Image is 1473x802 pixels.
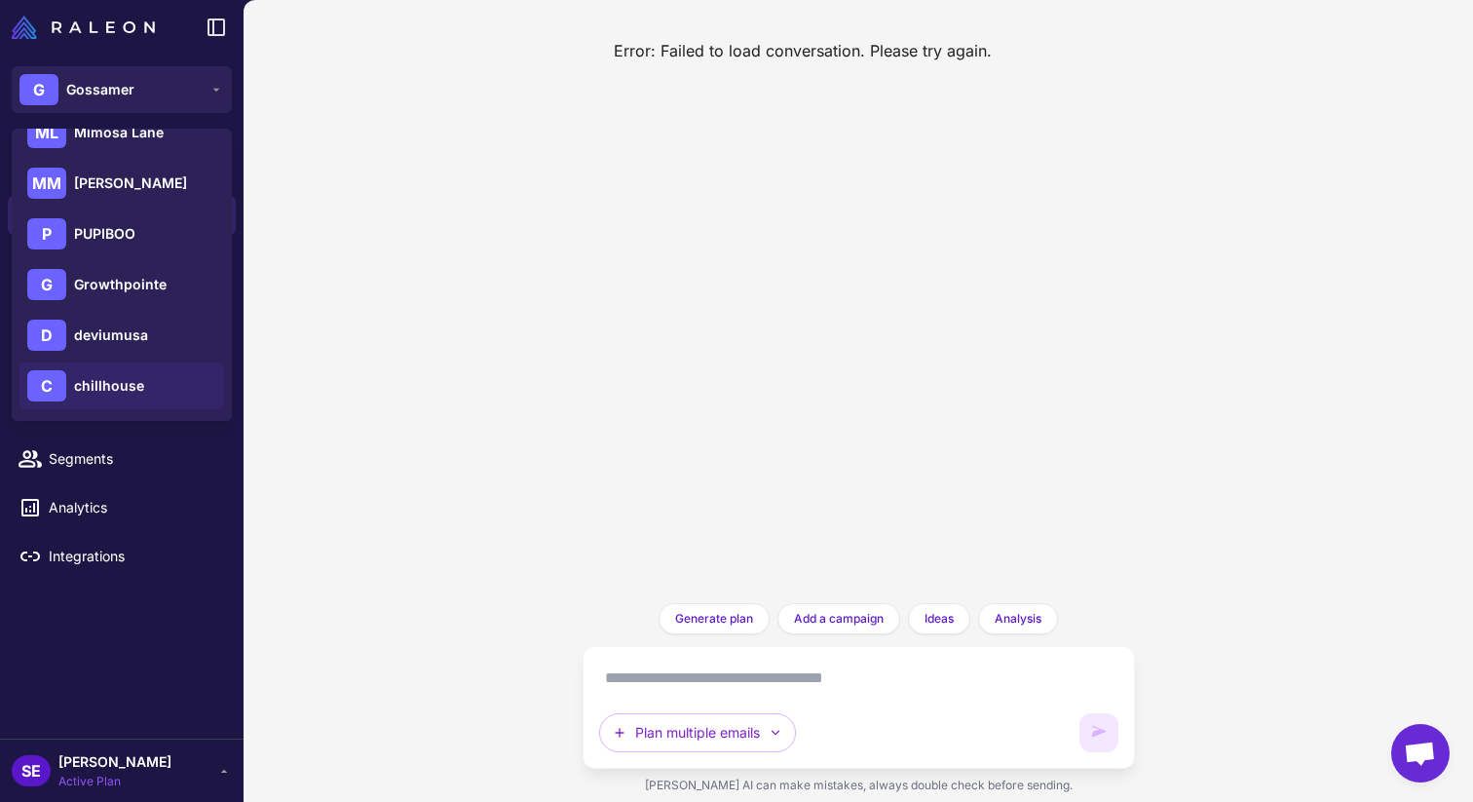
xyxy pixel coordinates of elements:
[8,390,236,431] a: Calendar
[49,497,220,518] span: Analytics
[598,31,1007,70] div: Error: Failed to load conversation. Please try again.
[925,610,954,628] span: Ideas
[74,172,187,194] span: [PERSON_NAME]
[8,195,236,236] a: Chats
[74,325,148,346] span: deviumusa
[12,16,163,39] a: Raleon Logo
[19,74,58,105] div: G
[675,610,753,628] span: Generate plan
[794,610,884,628] span: Add a campaign
[27,117,66,148] div: ML
[599,713,796,752] button: Plan multiple emails
[58,773,171,790] span: Active Plan
[777,603,900,634] button: Add a campaign
[27,269,66,300] div: G
[74,223,135,245] span: PUPIBOO
[49,546,220,567] span: Integrations
[978,603,1058,634] button: Analysis
[8,487,236,528] a: Analytics
[1391,724,1450,783] div: Open chat
[49,448,220,470] span: Segments
[74,375,144,397] span: chillhouse
[583,769,1135,802] div: [PERSON_NAME] AI can make mistakes, always double check before sending.
[8,244,236,285] a: Knowledge
[908,603,970,634] button: Ideas
[66,79,134,100] span: Gossamer
[8,439,236,479] a: Segments
[995,610,1041,628] span: Analysis
[8,292,236,333] a: Email Design
[74,274,167,295] span: Growthpointe
[27,168,66,199] div: MM
[12,16,155,39] img: Raleon Logo
[12,66,232,113] button: GGossamer
[659,603,770,634] button: Generate plan
[8,341,236,382] a: Campaigns
[74,122,164,143] span: Mimosa Lane
[27,320,66,351] div: D
[58,751,171,773] span: [PERSON_NAME]
[27,370,66,401] div: C
[27,218,66,249] div: P
[12,755,51,786] div: SE
[8,536,236,577] a: Integrations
